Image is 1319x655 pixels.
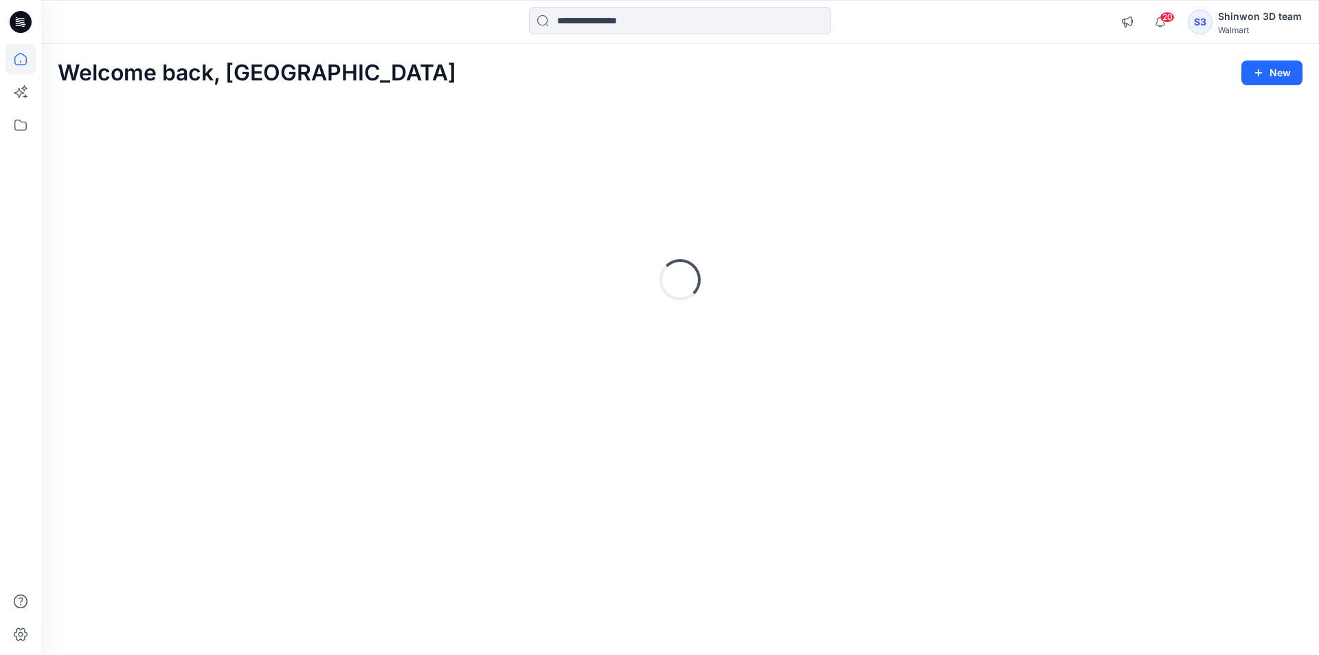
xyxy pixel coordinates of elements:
[1218,8,1302,25] div: Shinwon 3D team
[58,60,456,86] h2: Welcome back, [GEOGRAPHIC_DATA]
[1218,25,1302,35] div: Walmart
[1241,60,1303,85] button: New
[1188,10,1213,34] div: S3
[1160,12,1175,23] span: 20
